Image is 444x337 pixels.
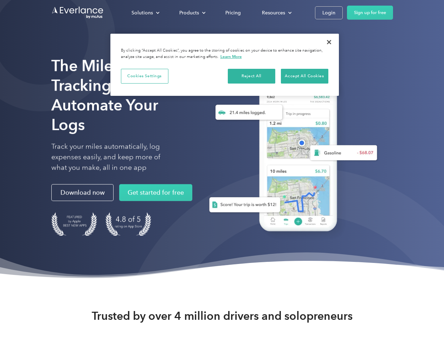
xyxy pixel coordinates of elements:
div: Privacy [110,34,339,96]
div: Resources [255,7,297,19]
div: By clicking “Accept All Cookies”, you agree to the storing of cookies on your device to enhance s... [121,48,328,60]
a: More information about your privacy, opens in a new tab [220,54,242,59]
button: Cookies Settings [121,69,168,84]
button: Accept All Cookies [281,69,328,84]
div: Cookie banner [110,34,339,96]
img: Badge for Featured by Apple Best New Apps [51,212,97,236]
div: Products [179,8,199,17]
a: Go to homepage [51,6,104,19]
strong: Trusted by over 4 million drivers and solopreneurs [92,309,353,323]
div: Solutions [124,7,165,19]
div: Login [322,8,335,17]
a: Download now [51,184,114,201]
div: Solutions [131,8,153,17]
p: Track your miles automatically, log expenses easily, and keep more of what you make, all in one app [51,141,177,173]
div: Products [172,7,211,19]
a: Get started for free [119,184,192,201]
button: Reject All [228,69,275,84]
a: Sign up for free [347,6,393,20]
div: Pricing [225,8,241,17]
button: Close [321,34,337,50]
img: Everlance, mileage tracker app, expense tracking app [198,67,383,242]
a: Pricing [218,7,248,19]
a: Login [315,6,343,19]
div: Resources [262,8,285,17]
img: 4.9 out of 5 stars on the app store [105,212,151,236]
